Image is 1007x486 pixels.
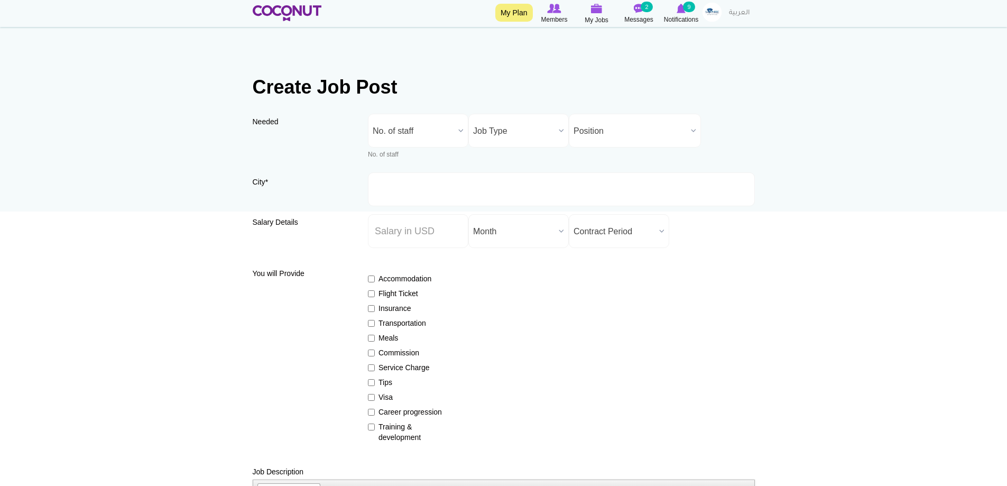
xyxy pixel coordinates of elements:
input: Salary in USD [368,214,468,248]
label: Career progression [368,407,445,417]
span: Messages [624,14,653,25]
img: My Jobs [591,4,603,13]
input: Training & development [368,424,375,430]
input: Service Charge [368,364,375,371]
a: My Plan [495,4,533,22]
small: 9 [683,2,695,12]
label: Service Charge [368,362,445,373]
input: Commission [368,350,375,356]
label: Accommodation [368,273,445,284]
label: Transportation [368,318,445,328]
span: Position [574,114,687,148]
img: Home [253,5,322,21]
a: Browse Members Members [533,3,576,25]
label: Flight Ticket [368,288,445,299]
h1: Create Job Post [253,77,755,98]
span: Month [473,215,555,249]
input: Tips [368,379,375,386]
label: Visa [368,392,445,402]
label: Meals [368,333,445,343]
span: This field is required. [265,178,268,186]
span: No. of staff [373,114,454,148]
input: Transportation [368,320,375,327]
input: Career progression [368,409,375,416]
span: Members [541,14,567,25]
input: Visa [368,394,375,401]
label: Insurance [368,303,445,314]
span: Salary Details [253,218,298,226]
img: Browse Members [547,4,561,13]
span: My Jobs [585,15,608,25]
label: Job Description [253,466,304,477]
a: My Jobs My Jobs [576,3,618,25]
label: Commission [368,347,445,358]
input: Accommodation [368,276,375,282]
label: You will Provide [253,268,353,279]
div: No. of staff [368,150,468,159]
span: Job Type [473,114,555,148]
input: Flight Ticket [368,290,375,297]
span: Needed [253,117,279,126]
label: Tips [368,377,445,388]
label: Training & development [368,421,445,443]
label: City [253,177,353,195]
input: Meals [368,335,375,342]
img: Notifications [677,4,686,13]
a: Notifications Notifications 9 [660,3,703,25]
a: Messages Messages 2 [618,3,660,25]
input: Insurance [368,305,375,312]
span: Contract Period [574,215,655,249]
a: العربية [724,3,755,24]
img: Messages [634,4,644,13]
span: Notifications [664,14,698,25]
small: 2 [641,2,652,12]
